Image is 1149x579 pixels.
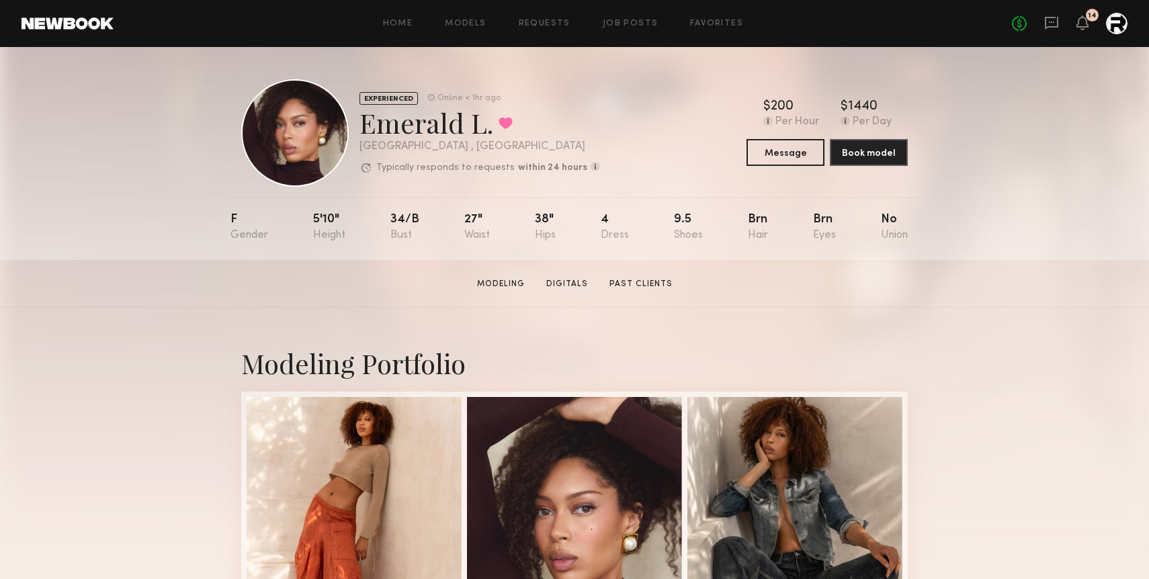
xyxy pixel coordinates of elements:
div: 1440 [848,100,878,114]
a: Past Clients [604,278,678,290]
div: 27" [464,214,490,241]
div: No [881,214,908,241]
div: Brn [748,214,768,241]
a: Modeling [472,278,530,290]
a: Digitals [541,278,593,290]
div: Per Hour [775,116,819,128]
div: 9.5 [674,214,703,241]
div: 4 [601,214,629,241]
p: Typically responds to requests [376,163,515,173]
b: within 24 hours [518,163,587,173]
div: Brn [813,214,836,241]
div: Emerald L. [359,105,600,140]
div: 200 [771,100,794,114]
div: 38" [535,214,556,241]
div: $ [763,100,771,114]
a: Home [383,19,413,28]
div: EXPERIENCED [359,92,418,105]
div: [GEOGRAPHIC_DATA] , [GEOGRAPHIC_DATA] [359,141,600,152]
div: F [230,214,268,241]
div: Modeling Portfolio [241,345,908,381]
a: Job Posts [603,19,658,28]
div: 14 [1088,12,1097,19]
button: Book model [830,139,908,166]
a: Requests [519,19,570,28]
div: $ [841,100,848,114]
div: 5'10" [313,214,345,241]
a: Models [445,19,486,28]
button: Message [747,139,824,166]
a: Favorites [690,19,743,28]
div: Online < 1hr ago [437,94,501,103]
div: Per Day [853,116,892,128]
div: 34/b [390,214,419,241]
